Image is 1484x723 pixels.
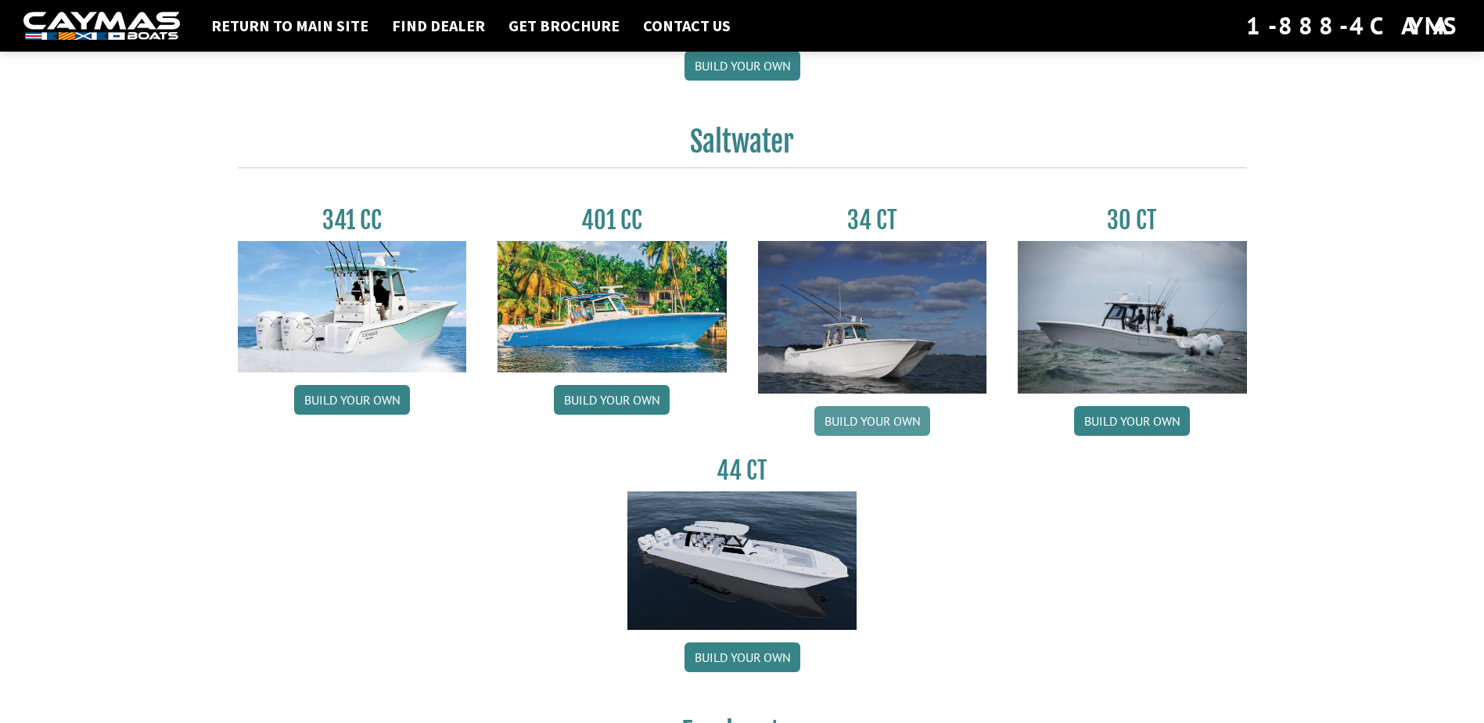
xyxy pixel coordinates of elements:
img: white-logo-c9c8dbefe5ff5ceceb0f0178aa75bf4bb51f6bca0971e226c86eb53dfe498488.png [23,12,180,41]
h3: 30 CT [1018,206,1247,235]
a: Build your own [1074,406,1190,436]
a: Find Dealer [384,16,493,36]
h3: 401 CC [498,206,727,235]
img: 30_CT_photo_shoot_for_caymas_connect.jpg [1018,241,1247,394]
a: Return to main site [203,16,376,36]
h3: 44 CT [627,456,857,485]
a: Build your own [685,51,800,81]
h2: Saltwater [238,124,1247,168]
a: Contact Us [635,16,738,36]
img: 44ct_background.png [627,491,857,631]
img: 401CC_thumb.pg.jpg [498,241,727,372]
a: Build your own [685,642,800,672]
h3: 341 CC [238,206,467,235]
img: 341CC-thumbjpg.jpg [238,241,467,372]
a: Build your own [294,385,410,415]
a: Build your own [554,385,670,415]
a: Build your own [814,406,930,436]
a: Get Brochure [501,16,627,36]
img: Caymas_34_CT_pic_1.jpg [758,241,987,394]
div: 1-888-4CAYMAS [1246,9,1461,43]
h3: 34 CT [758,206,987,235]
